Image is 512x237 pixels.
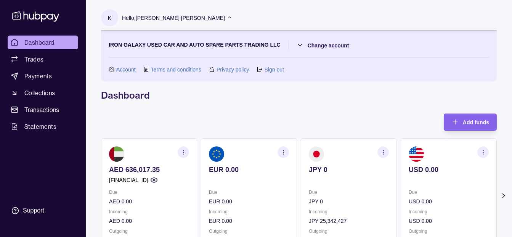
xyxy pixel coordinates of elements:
img: us [409,146,424,162]
span: Statements [24,122,56,131]
button: Add funds [444,114,497,131]
span: Dashboard [24,38,55,47]
p: Incoming [109,208,189,216]
span: Change account [308,42,349,49]
p: USD 0.00 [409,166,489,174]
p: JPY 0 [309,197,389,206]
a: Account [116,65,136,74]
p: Due [109,188,189,196]
span: Add funds [463,119,489,125]
a: Dashboard [8,36,78,49]
p: USD 0.00 [409,217,489,225]
a: Support [8,203,78,219]
p: Incoming [309,208,389,216]
h1: Dashboard [101,89,497,101]
p: EUR 0.00 [209,166,289,174]
a: Terms and conditions [151,65,201,74]
a: Privacy policy [217,65,249,74]
a: Collections [8,86,78,100]
p: Outgoing [209,227,289,235]
a: Statements [8,120,78,133]
p: Incoming [409,208,489,216]
p: Outgoing [309,227,389,235]
p: Due [209,188,289,196]
p: AED 0.00 [109,217,189,225]
p: AED 636,017.35 [109,166,189,174]
span: Collections [24,88,55,97]
p: [FINANCIAL_ID] [109,176,148,184]
p: EUR 0.00 [209,217,289,225]
span: Transactions [24,105,59,114]
a: Transactions [8,103,78,117]
p: USD 0.00 [409,197,489,206]
img: jp [309,146,324,162]
a: Payments [8,69,78,83]
img: eu [209,146,224,162]
span: Trades [24,55,43,64]
p: Due [309,188,389,196]
p: K [108,14,111,22]
p: Hello, [PERSON_NAME] [PERSON_NAME] [122,14,225,22]
p: Outgoing [409,227,489,235]
div: Support [23,206,44,215]
p: Due [409,188,489,196]
a: Sign out [264,65,284,74]
p: EUR 0.00 [209,197,289,206]
p: Outgoing [109,227,189,235]
button: Change account [296,41,349,50]
p: IRON GALAXY USED CAR AND AUTO SPARE PARTS TRADING LLC [109,41,281,50]
p: JPY 25,342,427 [309,217,389,225]
a: Trades [8,52,78,66]
p: JPY 0 [309,166,389,174]
p: Incoming [209,208,289,216]
p: AED 0.00 [109,197,189,206]
span: Payments [24,71,52,81]
img: ae [109,146,124,162]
